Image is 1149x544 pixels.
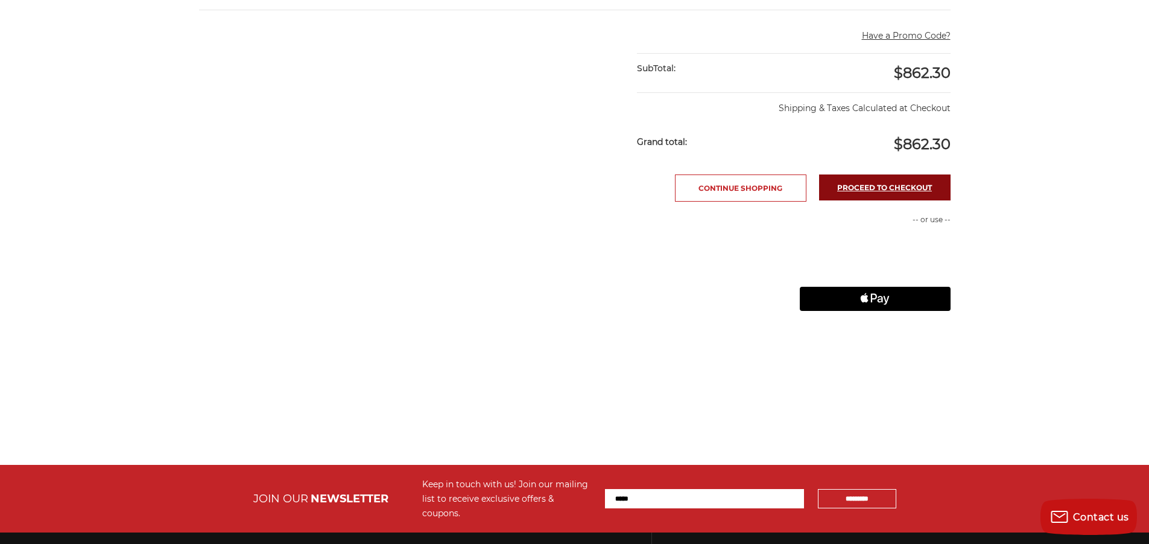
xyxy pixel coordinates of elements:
[637,54,794,83] div: SubTotal:
[894,135,951,153] span: $862.30
[253,492,308,505] span: JOIN OUR
[311,492,388,505] span: NEWSLETTER
[800,257,951,281] iframe: PayPal-paylater
[1040,499,1137,535] button: Contact us
[819,174,951,200] a: Proceed to checkout
[800,214,951,225] p: -- or use --
[422,477,593,520] div: Keep in touch with us! Join our mailing list to receive exclusive offers & coupons.
[894,64,951,82] span: $862.30
[1073,511,1129,523] span: Contact us
[675,174,806,202] a: Continue Shopping
[637,136,687,147] strong: Grand total:
[637,92,950,115] p: Shipping & Taxes Calculated at Checkout
[862,30,951,42] button: Have a Promo Code?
